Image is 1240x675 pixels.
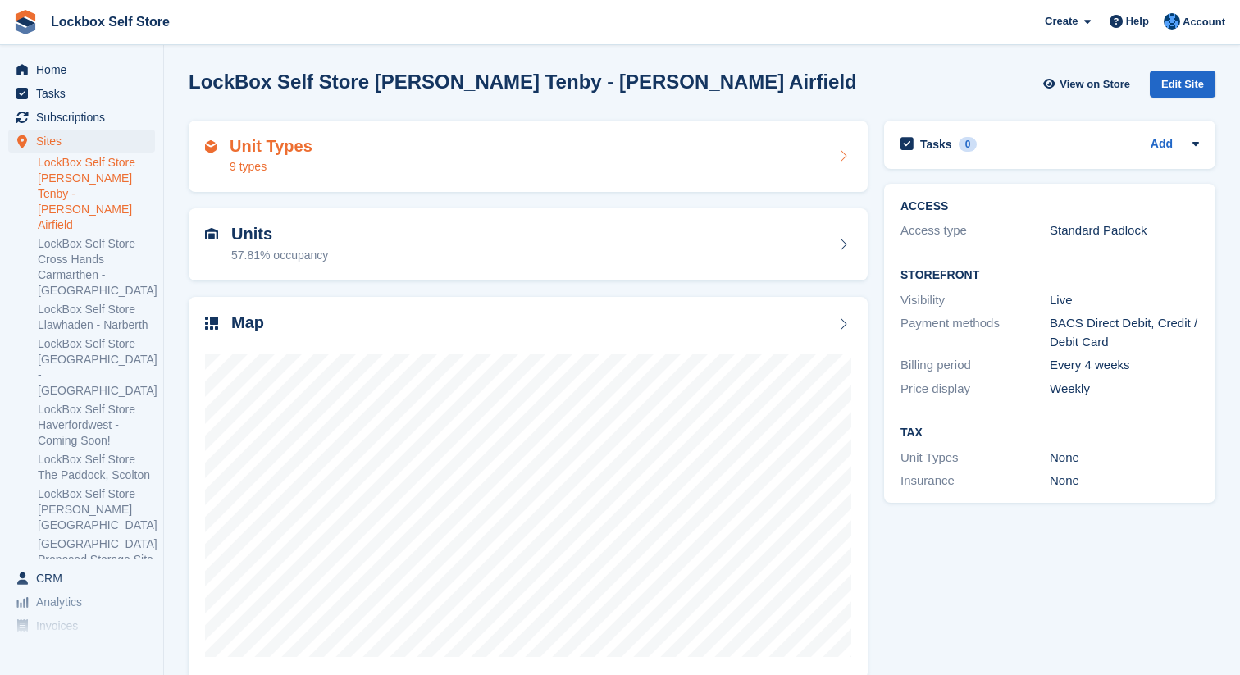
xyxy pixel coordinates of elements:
a: Add [1151,135,1173,154]
div: Insurance [900,472,1050,490]
h2: Tax [900,426,1199,440]
div: Edit Site [1150,71,1215,98]
a: menu [8,82,155,105]
div: Live [1050,291,1199,310]
div: Billing period [900,356,1050,375]
div: Weekly [1050,380,1199,399]
span: Create [1045,13,1078,30]
h2: ACCESS [900,200,1199,213]
img: Naomi Davies [1164,13,1180,30]
a: menu [8,591,155,613]
span: Account [1183,14,1225,30]
h2: Units [231,225,328,244]
a: menu [8,58,155,81]
a: Lockbox Self Store [44,8,176,35]
a: LockBox Self Store Cross Hands Carmarthen - [GEOGRAPHIC_DATA] [38,236,155,299]
span: Subscriptions [36,106,134,129]
a: [GEOGRAPHIC_DATA] Proposed Storage Site [38,536,155,568]
a: View on Store [1041,71,1137,98]
img: unit-icn-7be61d7bf1b0ce9d3e12c5938cc71ed9869f7b940bace4675aadf7bd6d80202e.svg [205,228,218,239]
a: LockBox Self Store [PERSON_NAME] Tenby - [PERSON_NAME] Airfield [38,155,155,233]
div: 9 types [230,158,312,176]
span: Analytics [36,591,134,613]
span: Sites [36,130,134,153]
div: None [1050,449,1199,467]
h2: Unit Types [230,137,312,156]
div: Every 4 weeks [1050,356,1199,375]
div: 57.81% occupancy [231,247,328,264]
a: menu [8,106,155,129]
a: Unit Types 9 types [189,121,868,193]
a: LockBox Self Store Llawhaden - Narberth [38,302,155,333]
a: menu [8,638,155,661]
div: BACS Direct Debit, Credit / Debit Card [1050,314,1199,351]
h2: Tasks [920,137,952,152]
div: Visibility [900,291,1050,310]
span: View on Store [1060,76,1130,93]
div: Price display [900,380,1050,399]
div: Payment methods [900,314,1050,351]
div: None [1050,472,1199,490]
span: Tasks [36,82,134,105]
a: LockBox Self Store [GEOGRAPHIC_DATA] - [GEOGRAPHIC_DATA] [38,336,155,399]
a: menu [8,567,155,590]
div: Standard Padlock [1050,221,1199,240]
span: Invoices [36,614,134,637]
img: stora-icon-8386f47178a22dfd0bd8f6a31ec36ba5ce8667c1dd55bd0f319d3a0aa187defe.svg [13,10,38,34]
span: CRM [36,567,134,590]
img: unit-type-icn-2b2737a686de81e16bb02015468b77c625bbabd49415b5ef34ead5e3b44a266d.svg [205,140,217,153]
div: 0 [959,137,978,152]
span: Help [1126,13,1149,30]
img: map-icn-33ee37083ee616e46c38cad1a60f524a97daa1e2b2c8c0bc3eb3415660979fc1.svg [205,317,218,330]
h2: LockBox Self Store [PERSON_NAME] Tenby - [PERSON_NAME] Airfield [189,71,857,93]
a: Units 57.81% occupancy [189,208,868,280]
div: Access type [900,221,1050,240]
a: Edit Site [1150,71,1215,104]
h2: Storefront [900,269,1199,282]
h2: Map [231,313,264,332]
div: Unit Types [900,449,1050,467]
a: menu [8,614,155,637]
span: Pricing [36,638,134,661]
a: LockBox Self Store [PERSON_NAME][GEOGRAPHIC_DATA] [38,486,155,533]
a: menu [8,130,155,153]
span: Home [36,58,134,81]
a: LockBox Self Store Haverfordwest - Coming Soon! [38,402,155,449]
a: LockBox Self Store The Paddock, Scolton [38,452,155,483]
